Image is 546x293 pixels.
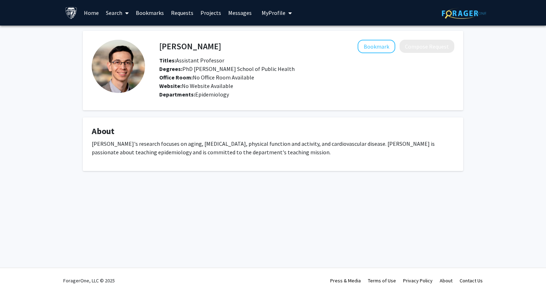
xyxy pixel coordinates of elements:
[330,277,361,284] a: Press & Media
[159,74,193,81] b: Office Room:
[80,0,102,25] a: Home
[460,277,483,284] a: Contact Us
[159,57,224,64] span: Assistant Professor
[440,277,453,284] a: About
[262,9,285,16] span: My Profile
[368,277,396,284] a: Terms of Use
[159,91,195,98] b: Departments:
[197,0,225,25] a: Projects
[65,7,77,19] img: Johns Hopkins University Logo
[92,40,145,93] img: Profile Picture
[225,0,255,25] a: Messages
[159,65,182,72] b: Degrees:
[159,82,182,89] b: Website:
[102,0,132,25] a: Search
[132,0,167,25] a: Bookmarks
[92,126,454,137] h4: About
[195,91,229,98] span: Epidemiology
[159,74,254,81] span: No Office Room Available
[159,57,176,64] b: Titles:
[159,82,233,89] span: No Website Available
[159,40,221,53] h4: [PERSON_NAME]
[358,40,395,53] button: Add Pablo Martinez Amezcua to Bookmarks
[5,261,30,288] iframe: Chat
[159,65,295,72] span: PhD [PERSON_NAME] School of Public Health
[403,277,433,284] a: Privacy Policy
[167,0,197,25] a: Requests
[92,139,454,156] p: [PERSON_NAME]'s research focuses on aging, [MEDICAL_DATA], physical function and activity, and ca...
[63,268,115,293] div: ForagerOne, LLC © 2025
[400,40,454,53] button: Compose Request to Pablo Martinez Amezcua
[442,8,486,19] img: ForagerOne Logo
